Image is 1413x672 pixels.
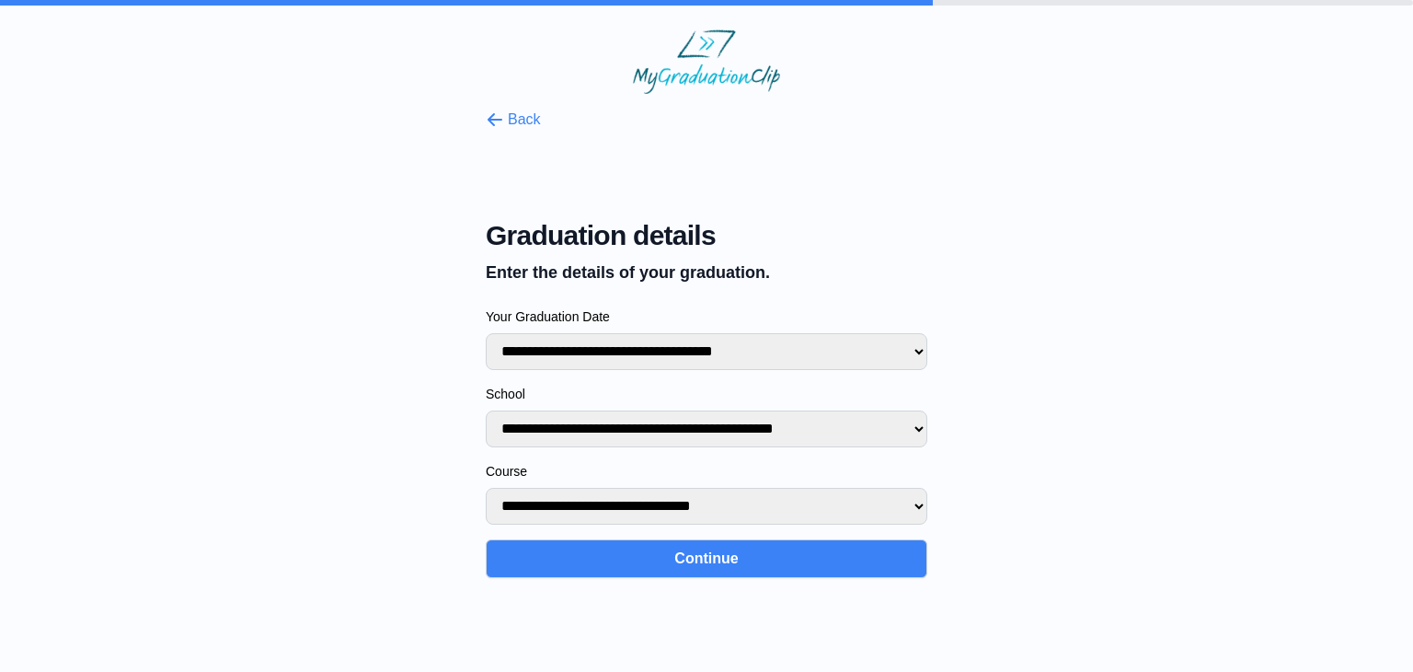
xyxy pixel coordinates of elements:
[486,385,927,403] label: School
[486,109,541,131] button: Back
[486,260,927,285] p: Enter the details of your graduation.
[486,539,927,578] button: Continue
[633,29,780,94] img: MyGraduationClip
[486,307,927,326] label: Your Graduation Date
[486,219,927,252] span: Graduation details
[486,462,927,481] label: Course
